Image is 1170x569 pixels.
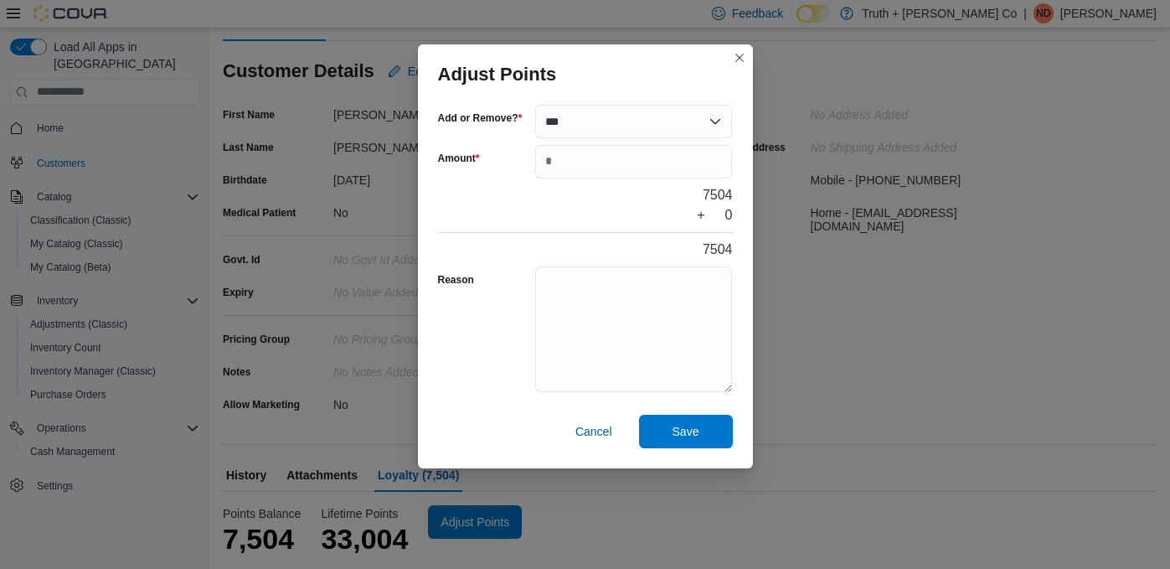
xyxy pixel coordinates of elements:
[438,273,474,287] label: Reason
[438,152,480,165] label: Amount
[438,111,523,125] label: Add or Remove?
[697,205,704,225] div: +
[729,48,750,68] button: Closes this modal window
[569,415,619,448] button: Cancel
[575,423,612,440] span: Cancel
[703,185,733,205] div: 7504
[725,205,733,225] div: 0
[639,415,733,448] button: Save
[438,65,557,85] h3: Adjust Points
[703,240,733,260] div: 7504
[673,423,699,440] span: Save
